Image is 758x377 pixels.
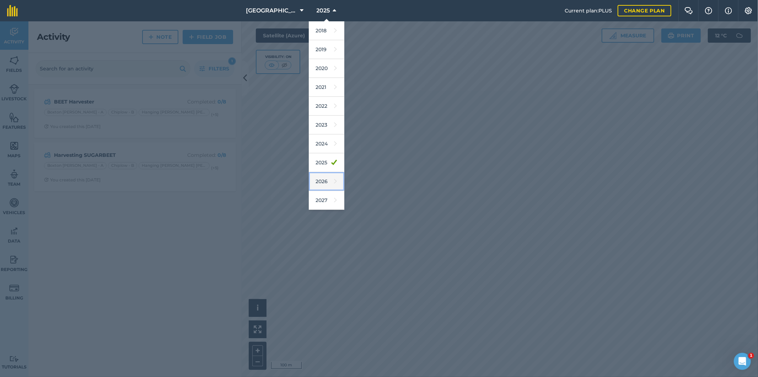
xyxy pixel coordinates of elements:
a: 2024 [309,134,344,153]
a: 2021 [309,78,344,97]
span: [GEOGRAPHIC_DATA] [246,6,297,15]
a: Change plan [618,5,671,16]
iframe: Intercom live chat [734,353,751,370]
img: A cog icon [744,7,753,14]
a: 2026 [309,172,344,191]
a: 2022 [309,97,344,116]
a: 2019 [309,40,344,59]
a: 2027 [309,191,344,210]
a: 2020 [309,59,344,78]
a: 2023 [309,116,344,134]
a: 2025 [309,153,344,172]
span: 1 [748,353,754,359]
img: A question mark icon [704,7,713,14]
span: 2025 [317,6,330,15]
img: svg+xml;base64,PHN2ZyB4bWxucz0iaHR0cDovL3d3dy53My5vcmcvMjAwMC9zdmciIHdpZHRoPSIxNyIgaGVpZ2h0PSIxNy... [725,6,732,15]
img: fieldmargin Logo [7,5,18,16]
span: Current plan : PLUS [565,7,612,15]
img: Two speech bubbles overlapping with the left bubble in the forefront [684,7,693,14]
a: 2018 [309,21,344,40]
